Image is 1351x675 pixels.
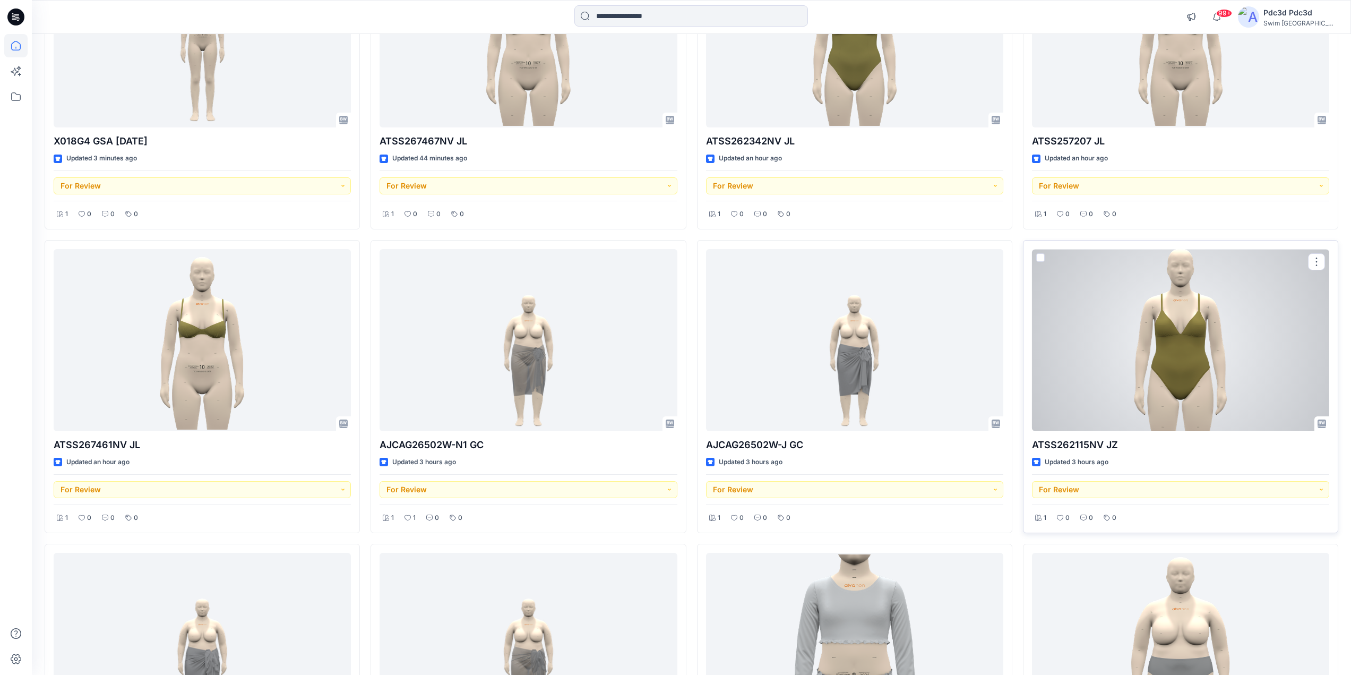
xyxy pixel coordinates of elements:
[435,512,439,524] p: 0
[739,209,744,220] p: 0
[66,457,130,468] p: Updated an hour ago
[1032,438,1329,452] p: ATSS262115NV JZ
[1065,209,1070,220] p: 0
[391,209,394,220] p: 1
[1238,6,1259,28] img: avatar
[786,209,790,220] p: 0
[413,512,416,524] p: 1
[458,512,462,524] p: 0
[706,438,1003,452] p: AJCAG26502W-J GC
[1263,6,1338,19] div: Pdc3d Pdc3d
[134,209,138,220] p: 0
[110,209,115,220] p: 0
[380,134,677,149] p: ATSS267467NV JL
[392,153,467,164] p: Updated 44 minutes ago
[706,134,1003,149] p: ATSS262342NV JL
[739,512,744,524] p: 0
[460,209,464,220] p: 0
[1216,9,1232,18] span: 99+
[54,134,351,149] p: X018G4 GSA [DATE]
[1032,134,1329,149] p: ATSS257207 JL
[786,512,790,524] p: 0
[66,153,137,164] p: Updated 3 minutes ago
[719,153,782,164] p: Updated an hour ago
[763,512,767,524] p: 0
[763,209,767,220] p: 0
[110,512,115,524] p: 0
[1065,512,1070,524] p: 0
[54,249,351,431] a: ATSS267461NV JL
[1089,209,1093,220] p: 0
[380,438,677,452] p: AJCAG26502W-N1 GC
[436,209,441,220] p: 0
[1045,457,1108,468] p: Updated 3 hours ago
[87,209,91,220] p: 0
[87,512,91,524] p: 0
[1112,209,1116,220] p: 0
[134,512,138,524] p: 0
[1044,512,1046,524] p: 1
[718,209,720,220] p: 1
[65,209,68,220] p: 1
[1112,512,1116,524] p: 0
[1045,153,1108,164] p: Updated an hour ago
[1032,249,1329,431] a: ATSS262115NV JZ
[392,457,456,468] p: Updated 3 hours ago
[413,209,417,220] p: 0
[380,249,677,431] a: AJCAG26502W-N1 GC
[1089,512,1093,524] p: 0
[706,249,1003,431] a: AJCAG26502W-J GC
[718,512,720,524] p: 1
[65,512,68,524] p: 1
[54,438,351,452] p: ATSS267461NV JL
[1263,19,1338,27] div: Swim [GEOGRAPHIC_DATA]
[1044,209,1046,220] p: 1
[719,457,782,468] p: Updated 3 hours ago
[391,512,394,524] p: 1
